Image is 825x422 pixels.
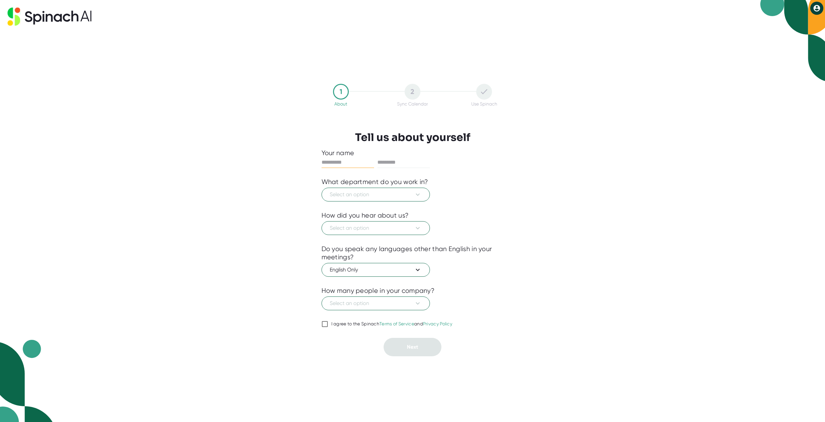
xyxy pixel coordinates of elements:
button: English Only [322,263,430,277]
div: I agree to the Spinach and [331,321,453,327]
div: 2 [405,84,420,100]
span: Select an option [330,299,422,307]
div: Do you speak any languages other than English in your meetings? [322,245,504,261]
button: Select an option [322,296,430,310]
span: Select an option [330,191,422,199]
iframe: Intercom live chat [803,400,818,415]
span: Next [407,344,418,350]
div: Sync Calendar [397,101,428,106]
a: Privacy Policy [423,321,452,326]
div: How many people in your company? [322,287,435,295]
span: English Only [330,266,422,274]
button: Select an option [322,188,430,201]
div: About [334,101,347,106]
div: Use Spinach [471,101,497,106]
a: Terms of Service [379,321,414,326]
div: How did you hear about us? [322,211,409,220]
div: Your name [322,149,504,157]
span: Select an option [330,224,422,232]
h3: Tell us about yourself [355,131,470,144]
button: Select an option [322,221,430,235]
button: Next [384,338,441,356]
div: 1 [333,84,349,100]
div: What department do you work in? [322,178,428,186]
